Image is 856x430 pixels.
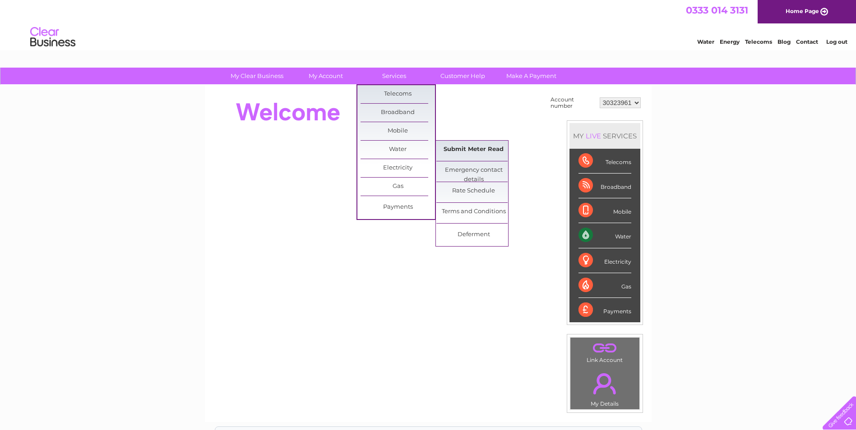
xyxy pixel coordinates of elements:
[361,85,435,103] a: Telecoms
[796,38,818,45] a: Contact
[578,149,631,174] div: Telecoms
[361,141,435,159] a: Water
[573,368,637,399] a: .
[584,132,603,140] div: LIVE
[578,248,631,273] div: Electricity
[578,298,631,322] div: Payments
[745,38,772,45] a: Telecoms
[220,68,294,84] a: My Clear Business
[569,123,640,149] div: MY SERVICES
[288,68,363,84] a: My Account
[578,273,631,298] div: Gas
[361,104,435,122] a: Broadband
[570,337,640,366] td: Link Account
[494,68,569,84] a: Make A Payment
[570,366,640,410] td: My Details
[361,122,435,140] a: Mobile
[548,94,597,111] td: Account number
[826,38,847,45] a: Log out
[436,203,511,221] a: Terms and Conditions
[697,38,714,45] a: Water
[361,159,435,177] a: Electricity
[578,174,631,198] div: Broadband
[686,5,748,16] a: 0333 014 3131
[215,5,642,44] div: Clear Business is a trading name of Verastar Limited (registered in [GEOGRAPHIC_DATA] No. 3667643...
[436,141,511,159] a: Submit Meter Read
[361,198,435,216] a: Payments
[30,23,76,51] img: logo.png
[578,223,631,248] div: Water
[436,226,511,244] a: Deferment
[361,178,435,196] a: Gas
[436,182,511,200] a: Rate Schedule
[357,68,431,84] a: Services
[578,198,631,223] div: Mobile
[426,68,500,84] a: Customer Help
[573,340,637,356] a: .
[720,38,740,45] a: Energy
[436,161,511,179] a: Emergency contact details
[777,38,791,45] a: Blog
